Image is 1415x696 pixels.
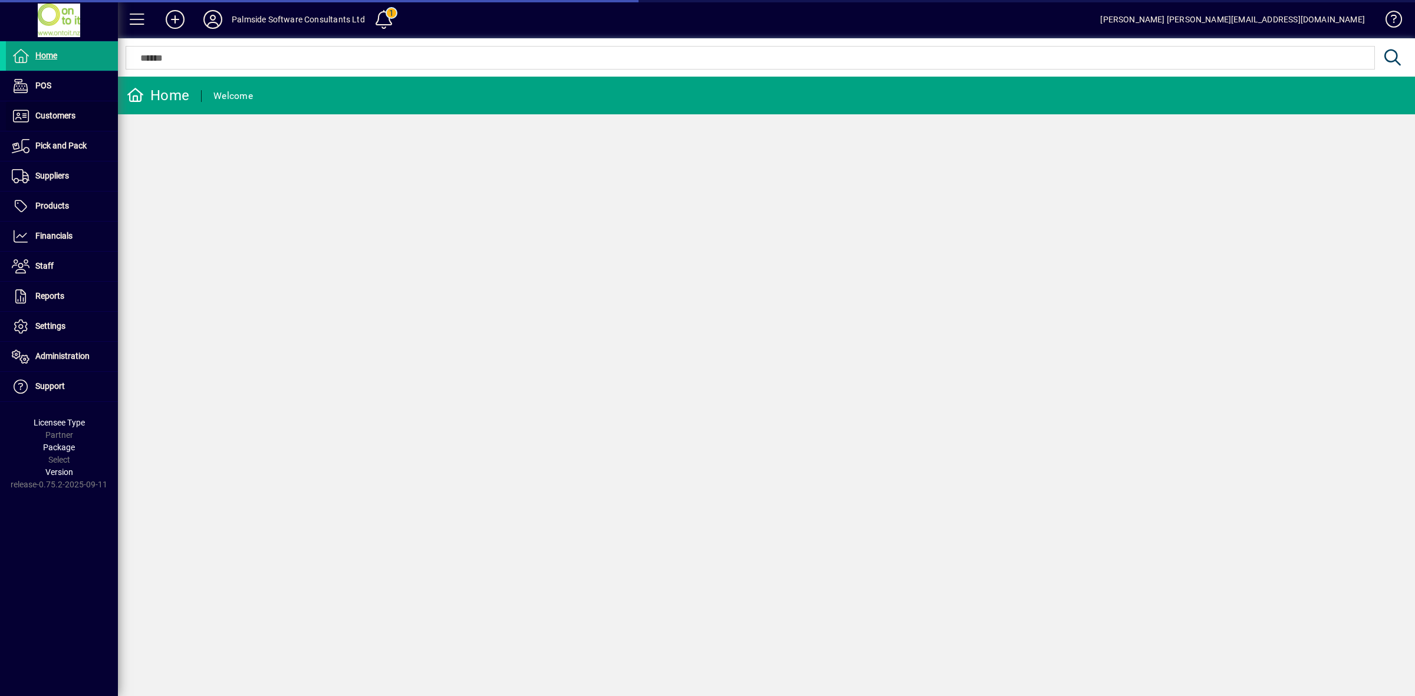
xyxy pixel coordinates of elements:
[6,282,118,311] a: Reports
[6,312,118,341] a: Settings
[6,192,118,221] a: Products
[35,381,65,391] span: Support
[232,10,365,29] div: Palmside Software Consultants Ltd
[35,261,54,271] span: Staff
[194,9,232,30] button: Profile
[127,86,189,105] div: Home
[1377,2,1400,41] a: Knowledge Base
[6,222,118,251] a: Financials
[35,81,51,90] span: POS
[35,171,69,180] span: Suppliers
[6,252,118,281] a: Staff
[6,161,118,191] a: Suppliers
[35,51,57,60] span: Home
[35,321,65,331] span: Settings
[35,351,90,361] span: Administration
[213,87,253,105] div: Welcome
[43,443,75,452] span: Package
[6,101,118,131] a: Customers
[1100,10,1365,29] div: [PERSON_NAME] [PERSON_NAME][EMAIL_ADDRESS][DOMAIN_NAME]
[6,342,118,371] a: Administration
[35,141,87,150] span: Pick and Pack
[45,467,73,477] span: Version
[35,291,64,301] span: Reports
[156,9,194,30] button: Add
[6,71,118,101] a: POS
[35,201,69,210] span: Products
[35,111,75,120] span: Customers
[35,231,73,240] span: Financials
[34,418,85,427] span: Licensee Type
[6,131,118,161] a: Pick and Pack
[6,372,118,401] a: Support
